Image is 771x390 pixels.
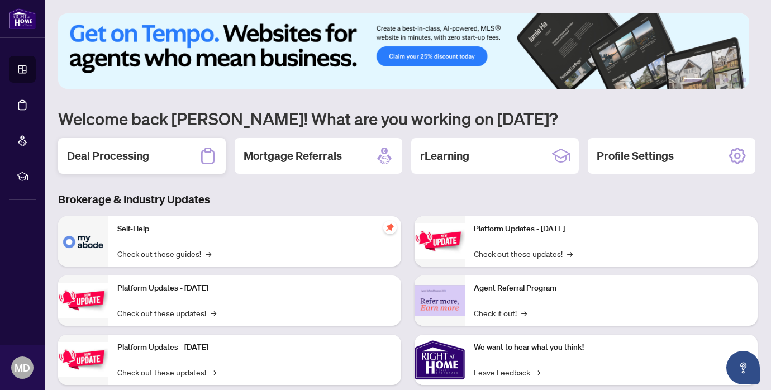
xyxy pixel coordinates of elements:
[684,78,702,82] button: 1
[58,283,108,318] img: Platform Updates - September 16, 2025
[415,285,465,316] img: Agent Referral Program
[244,148,342,164] h2: Mortgage Referrals
[117,223,392,235] p: Self-Help
[58,216,108,267] img: Self-Help
[117,282,392,294] p: Platform Updates - [DATE]
[597,148,674,164] h2: Profile Settings
[567,248,573,260] span: →
[117,307,216,319] a: Check out these updates!→
[58,342,108,377] img: Platform Updates - July 21, 2025
[742,78,746,82] button: 6
[58,108,758,129] h1: Welcome back [PERSON_NAME]! What are you working on [DATE]?
[724,78,729,82] button: 4
[15,360,30,375] span: MD
[420,148,469,164] h2: rLearning
[726,351,760,384] button: Open asap
[706,78,711,82] button: 2
[67,148,149,164] h2: Deal Processing
[474,282,749,294] p: Agent Referral Program
[58,192,758,207] h3: Brokerage & Industry Updates
[211,307,216,319] span: →
[474,223,749,235] p: Platform Updates - [DATE]
[415,223,465,259] img: Platform Updates - June 23, 2025
[474,341,749,354] p: We want to hear what you think!
[715,78,720,82] button: 3
[383,221,397,234] span: pushpin
[733,78,737,82] button: 5
[474,248,573,260] a: Check out these updates!→
[9,8,36,29] img: logo
[415,335,465,385] img: We want to hear what you think!
[211,366,216,378] span: →
[535,366,540,378] span: →
[117,366,216,378] a: Check out these updates!→
[206,248,211,260] span: →
[58,13,749,89] img: Slide 0
[521,307,527,319] span: →
[117,248,211,260] a: Check out these guides!→
[117,341,392,354] p: Platform Updates - [DATE]
[474,366,540,378] a: Leave Feedback→
[474,307,527,319] a: Check it out!→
